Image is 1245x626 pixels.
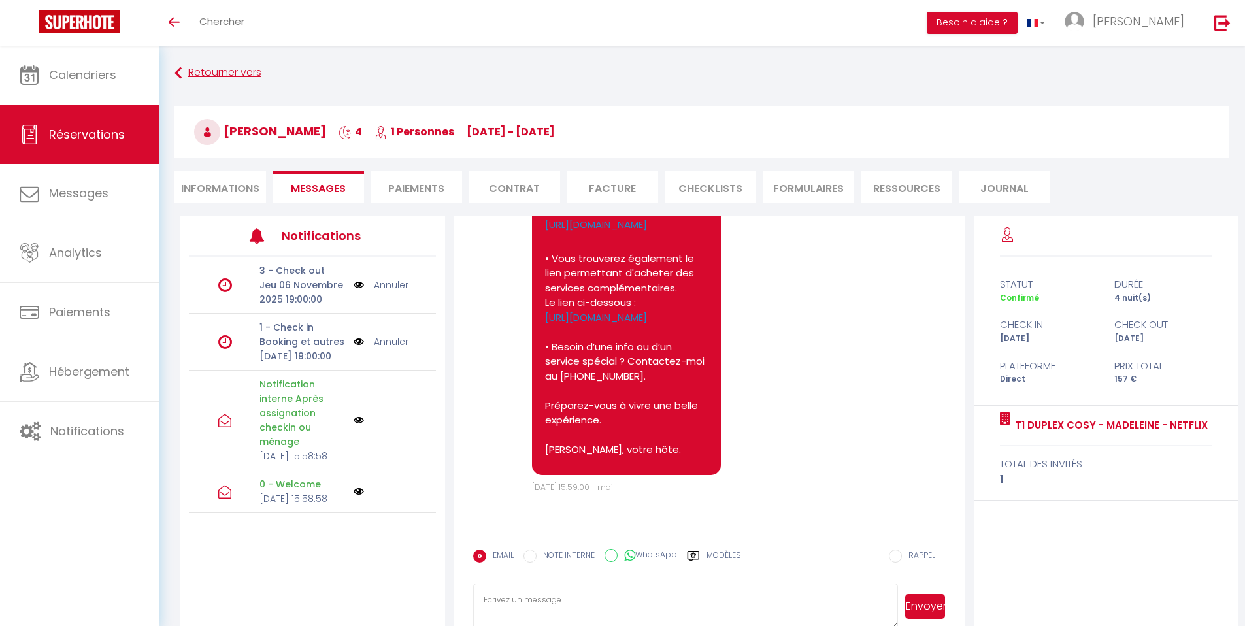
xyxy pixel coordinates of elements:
span: 1 Personnes [374,124,454,139]
li: CHECKLISTS [665,171,756,203]
div: check out [1106,317,1220,333]
span: [DATE] - [DATE] [467,124,555,139]
li: FORMULAIRES [763,171,854,203]
a: Annuler [374,335,408,349]
span: Réservations [49,126,125,142]
li: Paiements [371,171,462,203]
h3: Notifications [282,221,385,250]
button: Envoyer [905,594,945,619]
p: 3 - Check out [259,263,345,278]
span: • Besoin d’une info ou d’un service spécial ? Contactez-moi au [PHONE_NUMBER]. [545,340,707,383]
a: Retourner vers [174,61,1229,85]
div: durée [1106,276,1220,292]
div: total des invités [1000,456,1212,472]
p: Jeu 06 Novembre 2025 19:00:00 [259,278,345,306]
div: [DATE] [1106,333,1220,345]
p: [DATE] 15:58:58 [259,491,345,506]
span: Messages [291,181,346,196]
span: Notifications [50,423,124,439]
div: Plateforme [991,358,1106,374]
span: 4 [339,124,362,139]
div: Prix total [1106,358,1220,374]
img: NO IMAGE [354,335,364,349]
span: Chercher [199,14,244,28]
div: 1 [1000,472,1212,487]
span: [DATE] 15:59:00 - mail [532,482,615,493]
span: Paiements [49,304,110,320]
div: statut [991,276,1106,292]
div: 4 nuit(s) [1106,292,1220,305]
label: EMAIL [486,550,514,564]
li: Journal [959,171,1050,203]
li: Contrat [469,171,560,203]
span: Analytics [49,244,102,261]
div: [DATE] [991,333,1106,345]
span: Confirmé [1000,292,1039,303]
p: Notification interne Après assignation checkin ou ménage [259,377,345,449]
span: [PERSON_NAME] [194,123,326,139]
p: [DATE] 15:58:58 [259,449,345,463]
p: [PERSON_NAME], votre hôte. [545,237,708,457]
label: NOTE INTERNE [537,550,595,564]
p: 1 - Check in Booking et autres [259,320,345,349]
label: Modèles [706,550,741,572]
span: Préparez-vous à vivre une belle expérience. [545,399,701,427]
li: Facture [567,171,658,203]
img: Super Booking [39,10,120,33]
span: Hébergement [49,363,129,380]
span: Le lien ci-dessous : [545,295,636,309]
a: T1 Duplex Cosy - Madeleine - Netflix [1010,418,1208,433]
li: Informations [174,171,266,203]
label: WhatsApp [618,549,677,563]
span: [PERSON_NAME] [1093,13,1184,29]
img: NO IMAGE [354,486,364,497]
span: Calendriers [49,67,116,83]
img: ... [1065,12,1084,31]
div: check in [991,317,1106,333]
img: NO IMAGE [354,415,364,425]
img: logout [1214,14,1231,31]
span: • Vous trouverez également le lien permettant d'acheter des services complémentaires. [545,252,697,295]
label: RAPPEL [902,550,935,564]
li: Ressources [861,171,952,203]
div: 157 € [1106,373,1220,386]
a: [URL][DOMAIN_NAME] [545,310,647,324]
p: [DATE] 19:00:00 [259,349,345,363]
p: 0 - Welcome [259,477,345,491]
img: NO IMAGE [354,278,364,292]
a: Annuler [374,278,408,292]
a: [URL][DOMAIN_NAME] [545,218,647,231]
button: Besoin d'aide ? [927,12,1018,34]
div: Direct [991,373,1106,386]
span: Messages [49,185,108,201]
